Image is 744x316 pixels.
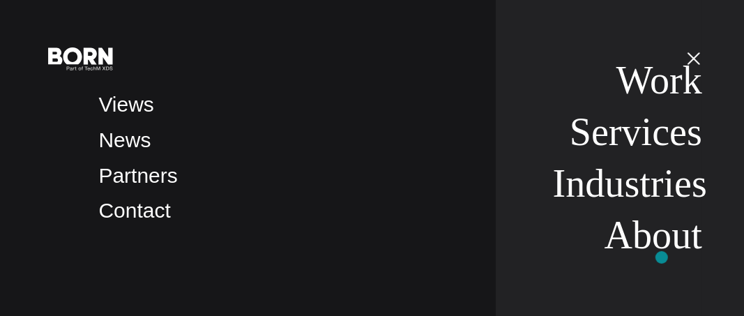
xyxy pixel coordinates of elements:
a: Partners [98,164,177,187]
a: About [605,213,702,257]
a: Industries [553,162,707,205]
a: News [98,128,151,151]
a: Contact [98,199,170,222]
button: Open [677,43,711,73]
a: Work [616,59,702,102]
a: Services [570,110,702,153]
a: Views [98,93,153,116]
